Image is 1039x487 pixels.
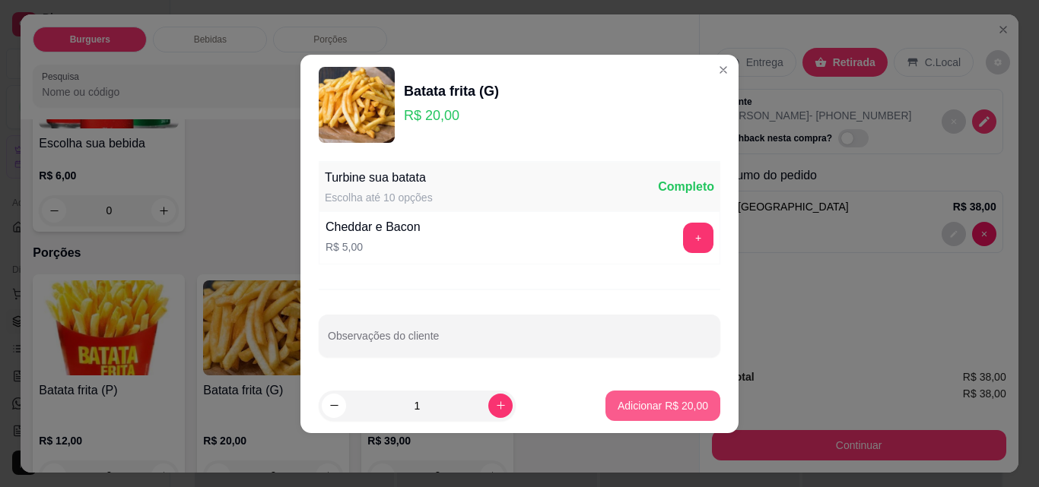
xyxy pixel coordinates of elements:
button: decrease-product-quantity [322,394,346,418]
div: Batata frita (G) [404,81,499,102]
button: Close [711,58,736,82]
button: Adicionar R$ 20,00 [605,391,720,421]
input: Observações do cliente [328,334,711,349]
div: Turbine sua batata [325,169,433,187]
img: product-image [319,67,395,143]
p: R$ 5,00 [326,239,421,255]
p: Adicionar R$ 20,00 [618,398,708,413]
button: add [683,223,713,253]
button: increase-product-quantity [488,394,513,418]
p: R$ 20,00 [404,105,499,126]
div: Escolha até 10 opções [325,190,433,205]
div: Completo [658,178,714,196]
div: Cheddar e Bacon [326,218,421,236]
